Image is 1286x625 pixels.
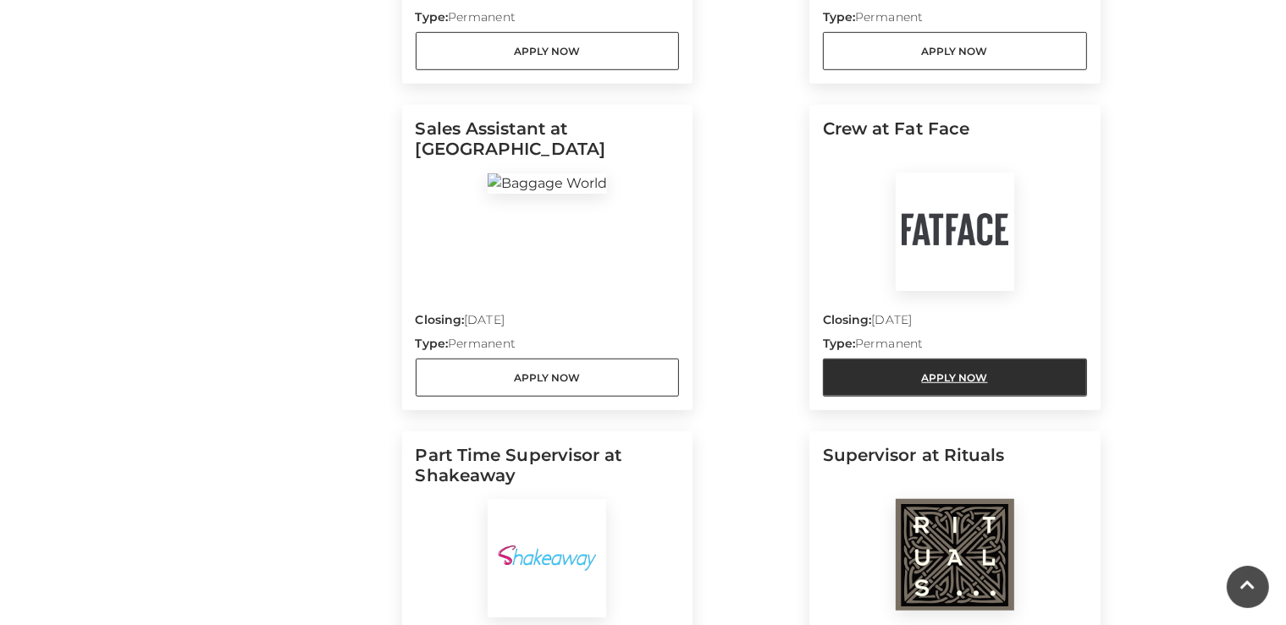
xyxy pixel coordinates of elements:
img: Rituals [896,499,1014,611]
h5: Crew at Fat Face [823,118,1087,173]
strong: Closing: [823,312,872,327]
p: Permanent [823,8,1087,32]
a: Apply Now [823,32,1087,70]
a: Apply Now [416,359,680,397]
img: Shakeaway [488,499,606,617]
img: Fat Face [896,173,1014,291]
a: Apply Now [416,32,680,70]
p: [DATE] [823,311,1087,335]
strong: Type: [416,9,448,25]
h5: Sales Assistant at [GEOGRAPHIC_DATA] [416,118,680,173]
strong: Type: [416,336,448,351]
p: [DATE] [416,311,680,335]
p: Permanent [823,335,1087,359]
strong: Type: [823,9,855,25]
p: Permanent [416,8,680,32]
h5: Part Time Supervisor at Shakeaway [416,445,680,499]
strong: Type: [823,336,855,351]
a: Apply Now [823,359,1087,397]
h5: Supervisor at Rituals [823,445,1087,499]
img: Baggage World [488,173,607,194]
strong: Closing: [416,312,465,327]
p: Permanent [416,335,680,359]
